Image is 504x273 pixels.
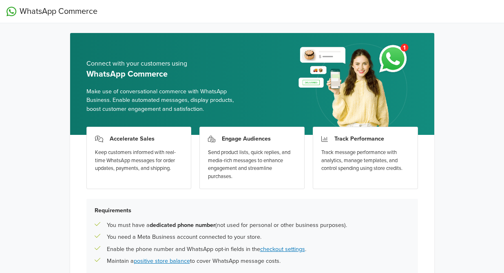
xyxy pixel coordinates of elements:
[86,87,246,114] span: Make use of conversational commerce with WhatsApp Business. Enable automated messages, display pr...
[292,39,418,135] img: whatsapp_setup_banner
[334,135,384,142] h3: Track Performance
[150,222,215,229] b: dedicated phone number
[107,221,347,230] p: You must have a (not used for personal or other business purposes).
[321,149,409,173] div: Track message performance with analytics, manage templates, and control spending using store cred...
[134,258,190,264] a: positive store balance
[7,7,16,16] img: WhatsApp
[208,149,296,181] div: Send product lists, quick replies, and media-rich messages to enhance engagement and streamline p...
[110,135,155,142] h3: Accelerate Sales
[86,69,246,79] h5: WhatsApp Commerce
[20,5,97,18] span: WhatsApp Commerce
[86,60,246,68] h5: Connect with your customers using
[95,149,183,173] div: Keep customers informed with real-time WhatsApp messages for order updates, payments, and shipping.
[107,233,261,242] p: You need a Meta Business account connected to your store.
[107,245,306,254] p: Enable the phone number and WhatsApp opt-in fields in the .
[222,135,271,142] h3: Engage Audiences
[260,246,305,253] a: checkout settings
[95,207,410,214] h5: Requirements
[107,257,281,266] p: Maintain a to cover WhatsApp message costs.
